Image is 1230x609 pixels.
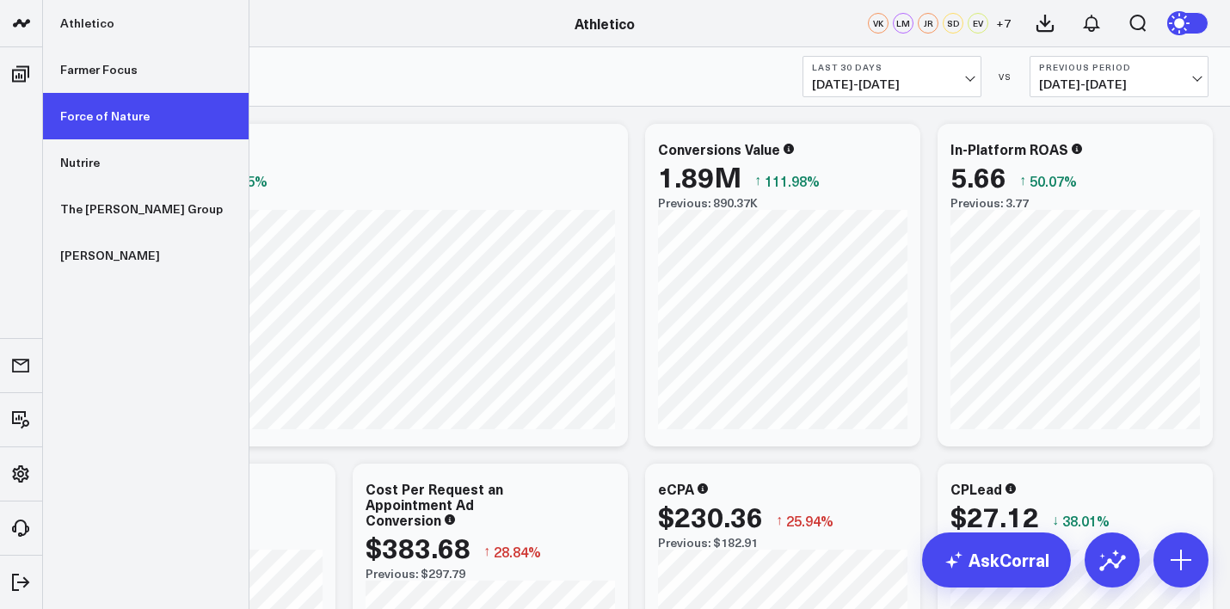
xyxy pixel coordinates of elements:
a: Athletico [575,14,635,33]
div: SD [943,13,963,34]
span: ↑ [754,169,761,192]
button: Last 30 Days[DATE]-[DATE] [803,56,981,97]
a: Nutrire [43,139,249,186]
span: ↑ [1019,169,1026,192]
div: Conversions Value [658,139,780,158]
span: ↑ [483,540,490,563]
span: ↓ [1052,509,1059,532]
b: Previous Period [1039,62,1199,72]
a: The [PERSON_NAME] Group [43,186,249,232]
div: $230.36 [658,501,763,532]
span: ↑ [776,509,783,532]
div: Cost Per Request an Appointment Ad Conversion [366,479,503,529]
button: +7 [993,13,1013,34]
div: Previous: $182.91 [658,536,907,550]
div: Previous: 890.37K [658,196,907,210]
span: [DATE] - [DATE] [1039,77,1199,91]
div: Previous: 3.77 [950,196,1200,210]
div: LM [893,13,913,34]
div: VS [990,71,1021,82]
div: In-Platform ROAS [950,139,1068,158]
div: 5.66 [950,161,1006,192]
div: JR [918,13,938,34]
div: CPLead [950,479,1002,498]
b: Last 30 Days [812,62,972,72]
span: [DATE] - [DATE] [812,77,972,91]
a: AskCorral [922,532,1071,587]
div: Previous: $297.79 [366,567,615,581]
span: 28.84% [494,542,541,561]
div: eCPA [658,479,694,498]
div: VK [868,13,889,34]
span: + 7 [996,17,1011,29]
span: 50.07% [1030,171,1077,190]
div: Previous: $236.15K [73,196,615,210]
div: $27.12 [950,501,1039,532]
a: Farmer Focus [43,46,249,93]
span: 38.01% [1062,511,1110,530]
button: Previous Period[DATE]-[DATE] [1030,56,1208,97]
span: 25.94% [786,511,833,530]
a: Force of Nature [43,93,249,139]
div: 1.89M [658,161,741,192]
span: 111.98% [765,171,820,190]
div: $383.68 [366,532,470,563]
div: EV [968,13,988,34]
a: [PERSON_NAME] [43,232,249,279]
